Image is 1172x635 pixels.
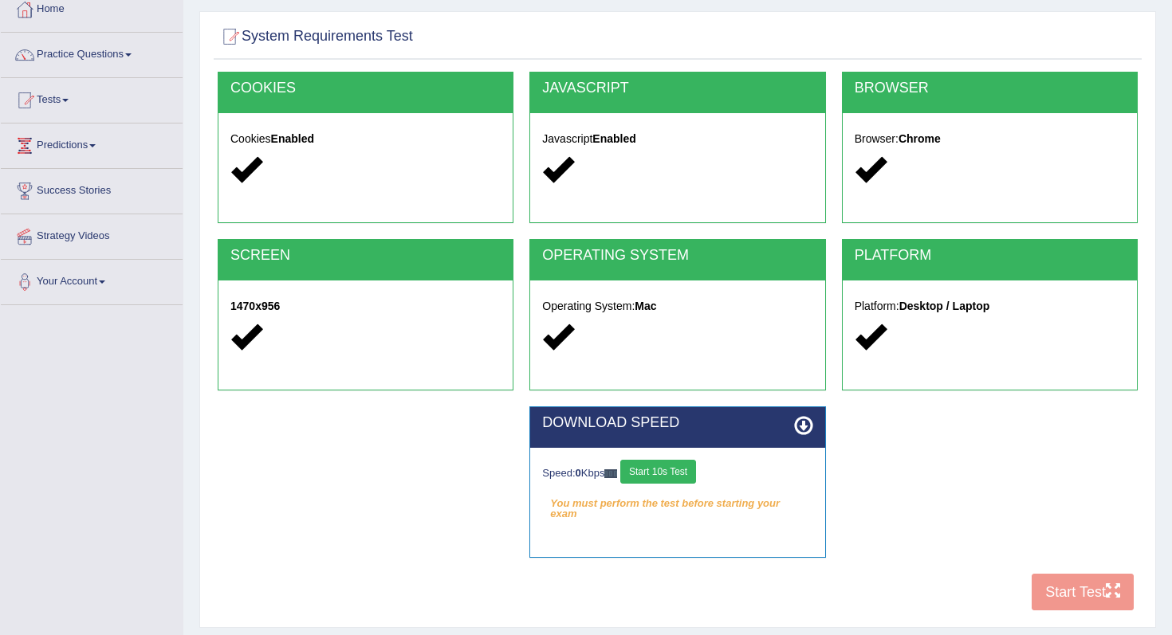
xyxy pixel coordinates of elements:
strong: Chrome [899,132,941,145]
strong: Enabled [271,132,314,145]
h2: OPERATING SYSTEM [542,248,812,264]
h2: DOWNLOAD SPEED [542,415,812,431]
h2: BROWSER [855,80,1125,96]
strong: Enabled [592,132,635,145]
h5: Browser: [855,133,1125,145]
h2: SCREEN [230,248,501,264]
strong: Desktop / Laptop [899,300,990,312]
img: ajax-loader-fb-connection.gif [604,469,617,478]
h5: Cookies [230,133,501,145]
strong: 0 [576,467,581,479]
a: Predictions [1,123,183,163]
button: Start 10s Test [620,460,696,484]
div: Speed: Kbps [542,460,812,488]
h5: Javascript [542,133,812,145]
h2: COOKIES [230,80,501,96]
strong: 1470x956 [230,300,280,312]
h2: System Requirements Test [218,25,413,49]
h2: PLATFORM [855,248,1125,264]
a: Success Stories [1,169,183,209]
a: Tests [1,78,183,118]
a: Strategy Videos [1,214,183,254]
strong: Mac [635,300,656,312]
h5: Platform: [855,300,1125,312]
a: Your Account [1,260,183,300]
h5: Operating System: [542,300,812,312]
a: Practice Questions [1,33,183,73]
h2: JAVASCRIPT [542,80,812,96]
em: You must perform the test before starting your exam [542,492,812,515]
